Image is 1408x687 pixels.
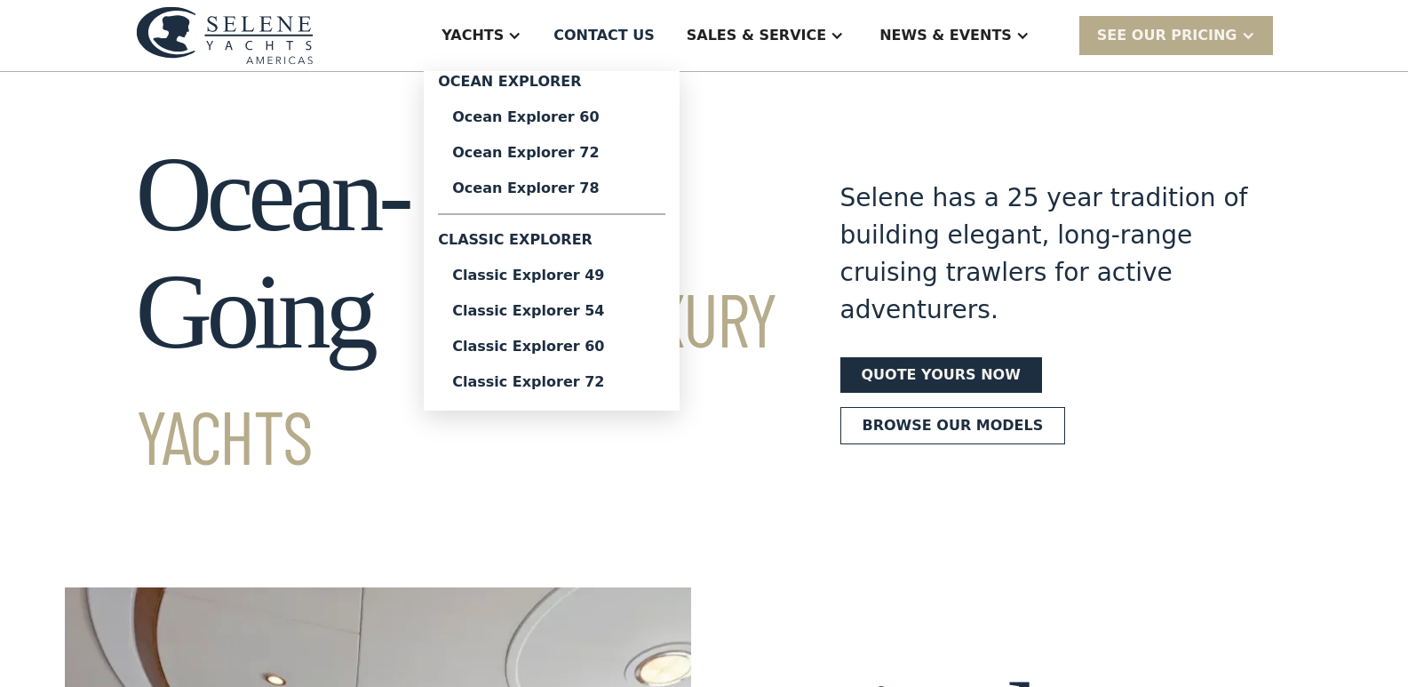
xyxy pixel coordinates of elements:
[840,357,1042,393] a: Quote yours now
[424,71,680,411] nav: Yachts
[452,304,651,318] div: Classic Explorer 54
[553,25,655,46] div: Contact US
[136,136,776,488] h1: Ocean-Going
[452,110,651,124] div: Ocean Explorer 60
[452,375,651,389] div: Classic Explorer 72
[452,181,651,196] div: Ocean Explorer 78
[452,340,651,354] div: Classic Explorer 60
[438,100,665,135] a: Ocean Explorer 60
[1097,25,1237,46] div: SEE Our Pricing
[438,329,665,364] a: Classic Explorer 60
[840,407,1066,444] a: Browse our models
[438,258,665,293] a: Classic Explorer 49
[438,135,665,171] a: Ocean Explorer 72
[136,6,314,64] img: logo
[438,293,665,329] a: Classic Explorer 54
[438,171,665,206] a: Ocean Explorer 78
[687,25,826,46] div: Sales & Service
[438,71,665,100] div: Ocean Explorer
[452,268,651,283] div: Classic Explorer 49
[438,364,665,400] a: Classic Explorer 72
[452,146,651,160] div: Ocean Explorer 72
[1079,16,1273,54] div: SEE Our Pricing
[840,180,1249,329] div: Selene has a 25 year tradition of building elegant, long-range cruising trawlers for active adven...
[441,25,504,46] div: Yachts
[879,25,1012,46] div: News & EVENTS
[438,222,665,258] div: Classic Explorer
